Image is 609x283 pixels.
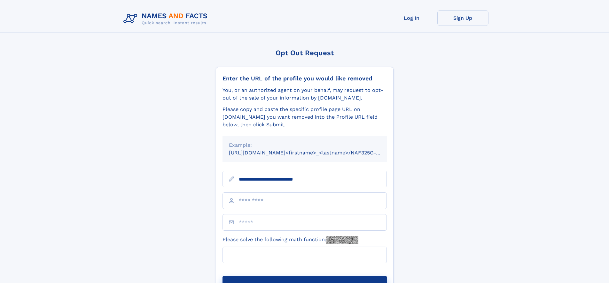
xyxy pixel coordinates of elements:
div: Example: [229,141,380,149]
div: Enter the URL of the profile you would like removed [223,75,387,82]
a: Log In [386,10,437,26]
small: [URL][DOMAIN_NAME]<firstname>_<lastname>/NAF325G-xxxxxxxx [229,150,399,156]
label: Please solve the following math function: [223,236,358,244]
div: Please copy and paste the specific profile page URL on [DOMAIN_NAME] you want removed into the Pr... [223,106,387,129]
img: Logo Names and Facts [121,10,213,27]
div: You, or an authorized agent on your behalf, may request to opt-out of the sale of your informatio... [223,86,387,102]
a: Sign Up [437,10,488,26]
div: Opt Out Request [216,49,394,57]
